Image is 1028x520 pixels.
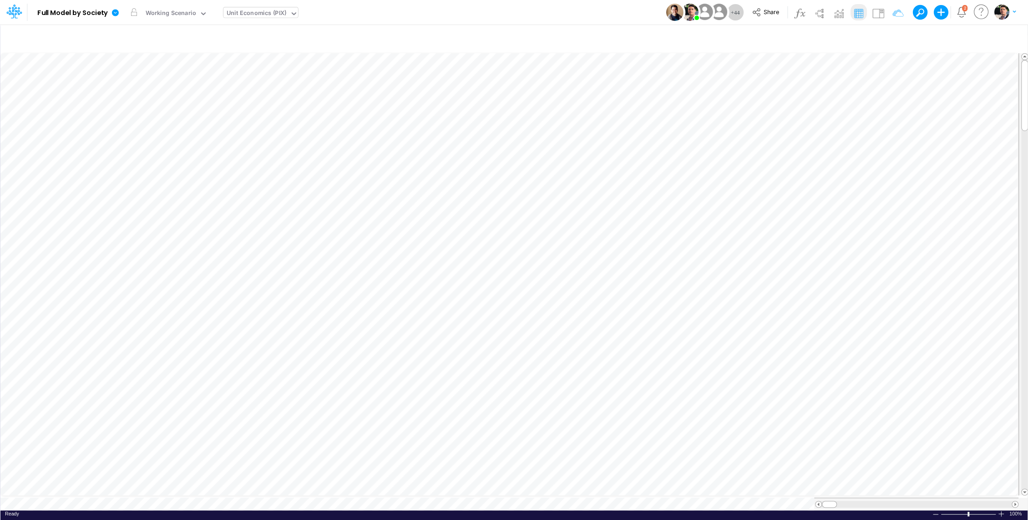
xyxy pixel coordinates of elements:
[731,10,740,15] span: + 44
[748,5,785,20] button: Share
[956,7,967,17] a: Notifications
[967,512,969,516] div: Zoom
[146,9,196,19] div: Working Scenario
[709,2,729,22] img: User Image Icon
[963,6,966,10] div: 2 unread items
[227,9,286,19] div: Unit Economics (PIX)
[8,29,830,47] input: Type a title here
[37,9,108,17] b: Full Model by Society
[5,511,19,516] span: Ready
[5,510,19,517] div: In Ready mode
[998,510,1005,517] div: Zoom In
[1009,510,1023,517] span: 100%
[1009,510,1023,517] div: Zoom level
[666,4,683,21] img: User Image Icon
[681,4,699,21] img: User Image Icon
[764,8,779,15] span: Share
[941,510,998,517] div: Zoom
[932,511,939,518] div: Zoom Out
[694,2,715,22] img: User Image Icon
